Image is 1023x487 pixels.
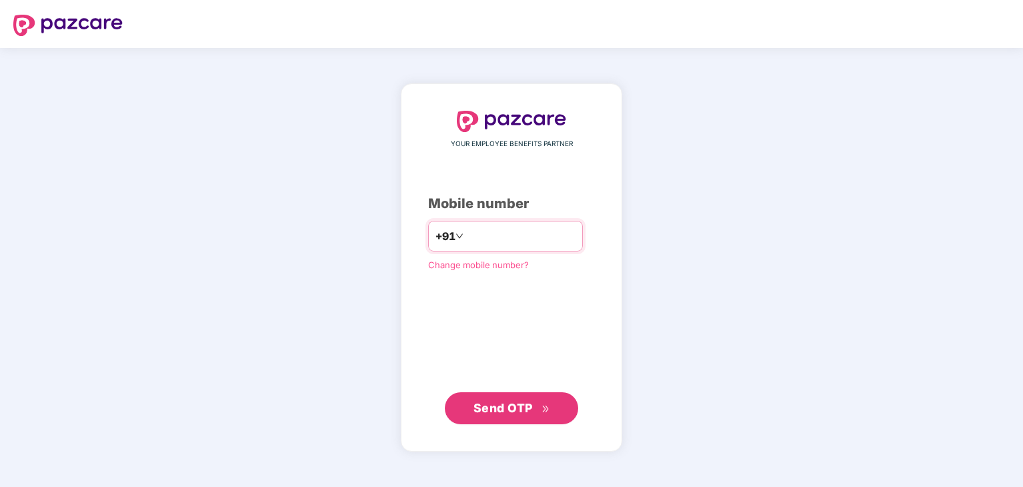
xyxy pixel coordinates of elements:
[428,260,529,270] a: Change mobile number?
[542,405,550,414] span: double-right
[445,392,578,424] button: Send OTPdouble-right
[455,232,463,240] span: down
[451,139,573,149] span: YOUR EMPLOYEE BENEFITS PARTNER
[457,111,566,132] img: logo
[13,15,123,36] img: logo
[435,228,455,245] span: +91
[473,401,533,415] span: Send OTP
[428,193,595,214] div: Mobile number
